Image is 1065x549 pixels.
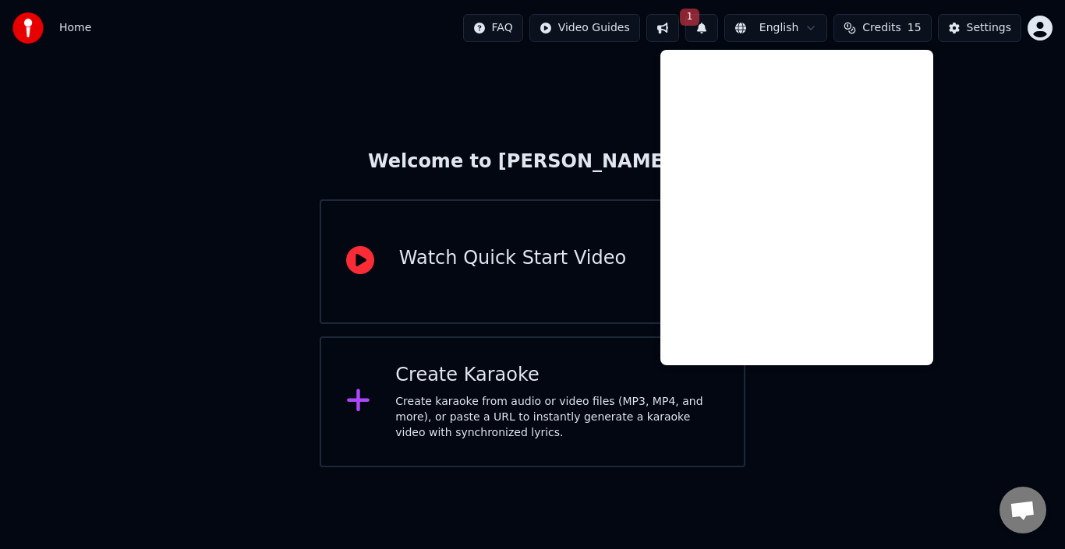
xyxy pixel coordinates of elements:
[395,363,719,388] div: Create Karaoke
[529,14,640,42] button: Video Guides
[12,12,44,44] img: youka
[938,14,1021,42] button: Settings
[59,20,91,36] nav: breadcrumb
[395,394,719,441] div: Create karaoke from audio or video files (MP3, MP4, and more), or paste a URL to instantly genera...
[368,150,697,174] div: Welcome to [PERSON_NAME]
[967,20,1011,36] div: Settings
[862,20,900,36] span: Credits
[685,14,718,42] button: 1
[908,20,922,36] span: 15
[833,14,931,42] button: Credits15
[59,20,91,36] span: Home
[399,246,626,271] div: Watch Quick Start Video
[680,9,700,26] span: 1
[463,14,523,42] button: FAQ
[1000,487,1046,533] a: Open chat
